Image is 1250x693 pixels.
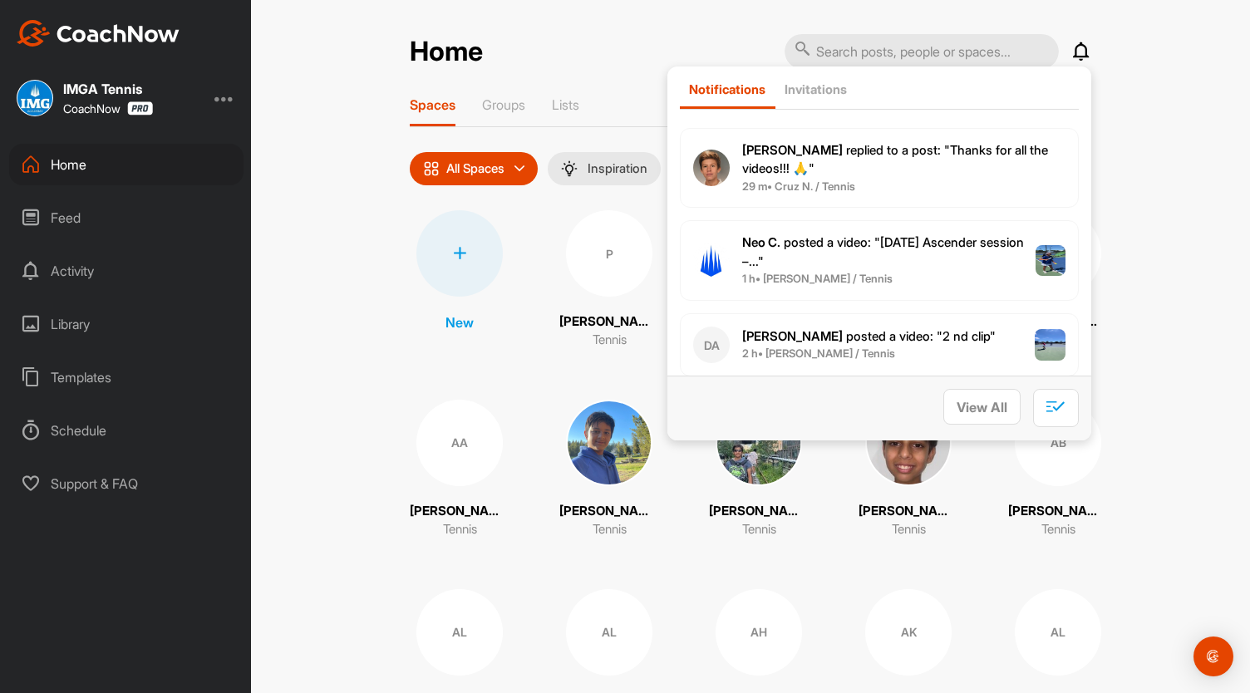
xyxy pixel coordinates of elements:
input: Search posts, people or spaces... [785,34,1059,69]
p: [PERSON_NAME] [1008,502,1108,521]
p: Tennis [1041,520,1075,539]
img: post image [1035,329,1066,361]
div: AK [865,589,952,676]
img: square_62bbc83e52dc66548c228cb38e78c46a.jpg [716,400,802,486]
div: AL [1015,589,1101,676]
a: [PERSON_NAME]Tennis [709,400,809,539]
img: post image [1036,245,1065,277]
img: square_e46318fb3d9c05f408fbd78cab9da5cc.jpg [865,400,952,486]
div: Home [9,144,244,185]
img: square_fbd24ebe9e7d24b63c563b236df2e5b1.jpg [17,80,53,116]
img: CoachNow Pro [127,101,153,116]
p: Tennis [593,331,627,350]
p: Invitations [785,81,847,97]
b: 2 h • [PERSON_NAME] / Tennis [742,346,895,360]
img: CoachNow [17,20,180,47]
div: P [566,210,652,297]
div: Open Intercom Messenger [1193,636,1233,676]
button: View All [943,389,1021,425]
p: Tennis [892,520,926,539]
div: Support & FAQ [9,463,244,504]
img: square_591d8b884750abe87bf51114fb3e6042.jpg [566,400,652,486]
div: Activity [9,250,244,292]
span: posted a video : " 2 nd clip " [742,328,996,344]
p: Tennis [742,520,776,539]
b: 1 h • [PERSON_NAME] / Tennis [742,272,893,285]
a: [PERSON_NAME]Tennis [859,400,958,539]
img: menuIcon [561,160,578,177]
div: AB [1015,400,1101,486]
div: Schedule [9,410,244,451]
img: user avatar [693,150,730,186]
p: [PERSON_NAME] [859,502,958,521]
p: Groups [482,96,525,113]
div: AL [566,589,652,676]
p: [PERSON_NAME] [709,502,809,521]
a: [PERSON_NAME]Tennis [559,400,659,539]
div: Feed [9,197,244,238]
b: [PERSON_NAME] [742,328,843,344]
div: DA [693,327,730,363]
span: View All [957,399,1007,415]
p: [PERSON_NAME] [559,502,659,521]
p: Tennis [593,520,627,539]
p: Spaces [410,96,455,113]
b: [PERSON_NAME] [742,142,843,158]
img: user avatar [693,243,730,279]
h2: Home [410,36,483,68]
p: New [445,312,474,332]
div: AA [416,400,503,486]
a: AA[PERSON_NAME]Tennis [410,400,509,539]
a: P[PERSON_NAME]Tennis [559,210,659,350]
b: Neo C. [742,234,780,250]
b: 29 m • Cruz N. / Tennis [742,179,855,193]
p: Notifications [689,81,765,97]
span: posted a video : " [DATE] Ascender session –... " [742,234,1024,269]
div: AH [716,589,802,676]
p: [PERSON_NAME] [559,312,659,332]
p: Inspiration [588,162,647,175]
a: AB[PERSON_NAME]Tennis [1008,400,1108,539]
p: [PERSON_NAME] [410,502,509,521]
div: AL [416,589,503,676]
p: Tennis [443,520,477,539]
p: Lists [552,96,579,113]
div: CoachNow [63,101,153,116]
div: Library [9,303,244,345]
img: icon [423,160,440,177]
div: Templates [9,356,244,398]
div: IMGA Tennis [63,82,153,96]
span: replied to a post : "Thanks for all the videos!!! 🙏" [742,142,1048,177]
p: All Spaces [446,162,504,175]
